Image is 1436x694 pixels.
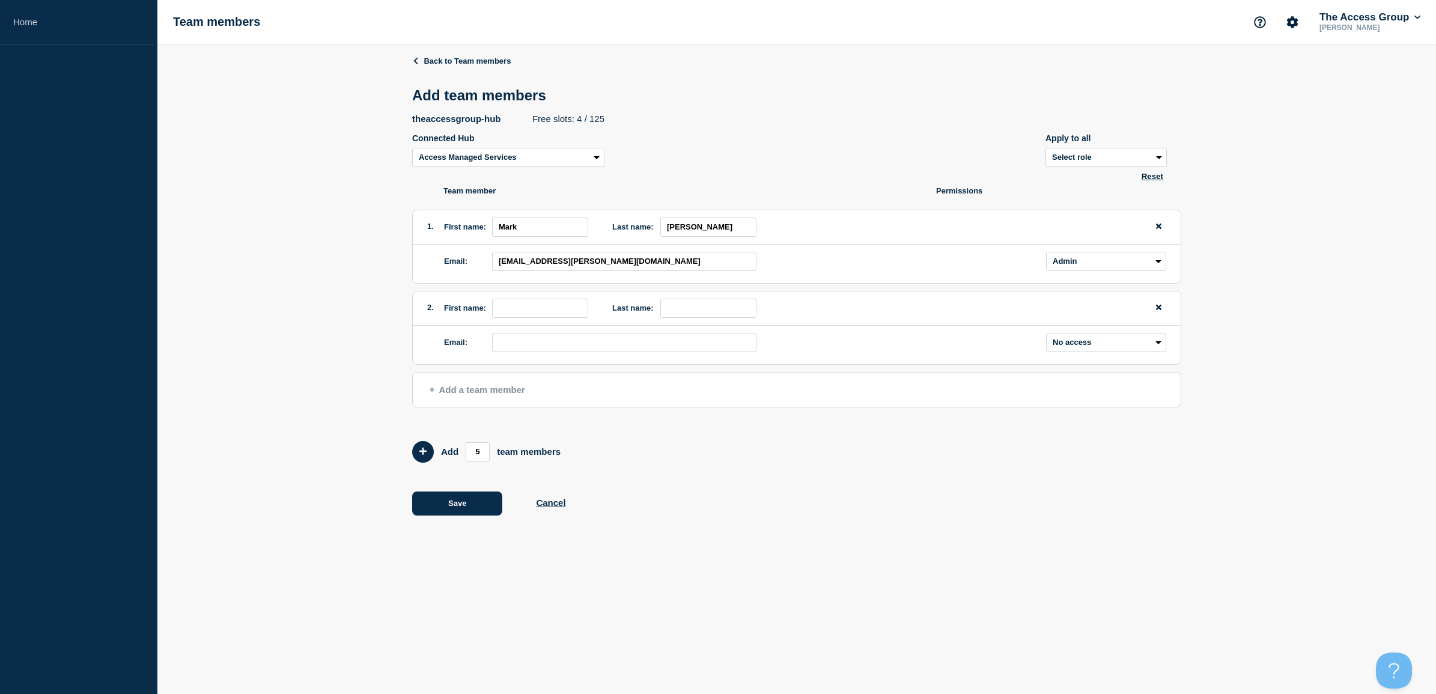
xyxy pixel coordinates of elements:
select: Connected Hub [412,148,604,167]
input: email [492,252,756,271]
p: theaccessgroup-hub [412,114,501,124]
h1: Add team members [412,87,553,104]
button: Support [1247,10,1273,35]
label: First name: [444,222,486,231]
input: email [492,333,756,352]
div: Connected Hub [412,133,604,143]
input: last name [660,299,756,318]
p: Add [441,446,458,457]
label: Email: [444,257,467,266]
button: Reset [1138,171,1167,181]
button: Account settings [1280,10,1305,35]
iframe: Help Scout Beacon - Open [1376,653,1412,689]
input: first name [492,218,588,237]
p: Permissions [936,186,1072,195]
label: Email: [444,338,467,347]
span: 1. [427,222,434,231]
button: Cancel [536,498,565,508]
h1: Team members [173,15,260,29]
div: Apply to all [1045,133,1167,143]
span: 2. [427,303,434,312]
button: Add a team member [412,372,1181,407]
button: remove team member button [1151,299,1166,318]
p: team members [497,446,561,457]
p: Free slots: 4 / 125 [532,114,604,124]
label: Last name: [612,222,654,231]
select: role select for Access Managed Services [1046,252,1166,271]
input: last name [660,218,756,237]
p: [PERSON_NAME] [1317,23,1423,32]
button: Add 5 team members [412,441,434,463]
a: Back to Team members [412,56,511,65]
input: Add members count [466,442,490,461]
label: First name: [444,303,486,312]
button: The Access Group [1317,11,1423,23]
select: role select for Access Managed Services [1046,333,1166,352]
button: Save [412,492,502,516]
label: Last name: [612,303,654,312]
input: first name [492,299,588,318]
select: Apply to all [1045,148,1167,167]
span: Add a team member [430,385,525,395]
button: remove team member button [1151,218,1166,237]
p: Team member [443,186,936,195]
